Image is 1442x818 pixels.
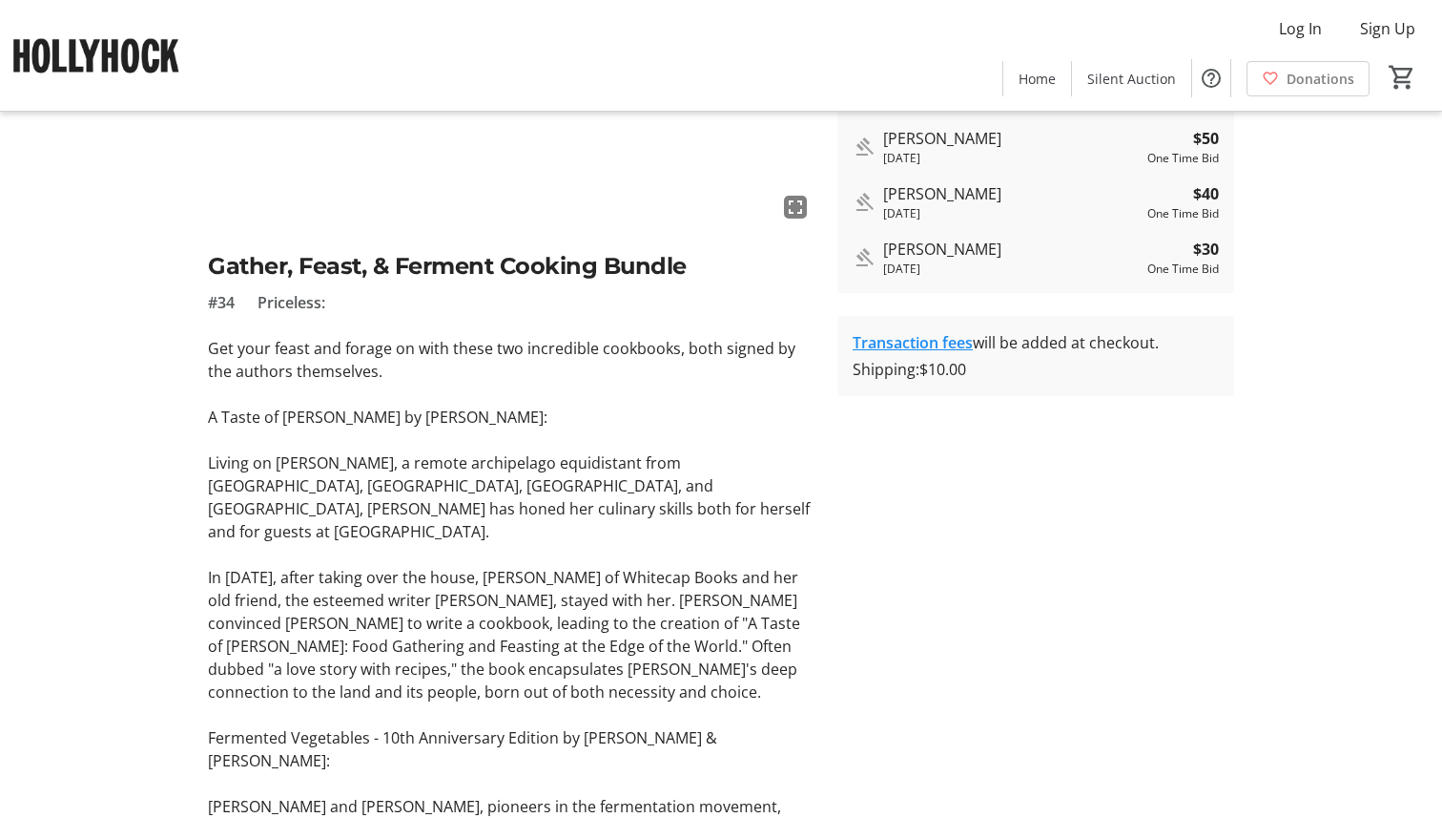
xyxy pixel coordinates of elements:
[853,136,875,158] mat-icon: Outbid
[208,566,814,703] p: In [DATE], after taking over the house, [PERSON_NAME] of Whitecap Books and her old friend, the e...
[1147,150,1219,167] div: One Time Bid
[1360,17,1415,40] span: Sign Up
[1279,17,1322,40] span: Log In
[1147,205,1219,222] div: One Time Bid
[784,196,807,219] mat-icon: fullscreen
[1003,61,1071,96] a: Home
[11,8,181,103] img: Hollyhock's Logo
[1246,61,1370,96] a: Donations
[208,249,814,283] h2: Gather, Feast, & Ferment Cooking Bundle
[208,406,814,429] p: A Taste of [PERSON_NAME] by [PERSON_NAME]:
[257,291,325,314] span: Priceless:
[883,205,1140,222] div: [DATE]
[208,291,235,314] span: #34
[1345,13,1431,44] button: Sign Up
[853,332,973,353] a: Transaction fees
[1192,59,1230,97] button: Help
[208,451,814,543] p: Living on [PERSON_NAME], a remote archipelago equidistant from [GEOGRAPHIC_DATA], [GEOGRAPHIC_DAT...
[1087,69,1176,89] span: Silent Auction
[883,182,1140,205] div: [PERSON_NAME]
[883,238,1140,261] div: [PERSON_NAME]
[853,246,875,269] mat-icon: Outbid
[1072,61,1191,96] a: Silent Auction
[883,150,1140,167] div: [DATE]
[853,331,1219,354] div: will be added at checkout.
[1147,261,1219,278] div: One Time Bid
[208,726,814,772] p: Fermented Vegetables - 10th Anniversary Edition by [PERSON_NAME] & [PERSON_NAME]:
[883,127,1140,150] div: [PERSON_NAME]
[1264,13,1337,44] button: Log In
[1287,69,1354,89] span: Donations
[1193,182,1219,205] strong: $40
[883,261,1140,278] div: [DATE]
[853,191,875,214] mat-icon: Outbid
[208,337,814,383] p: Get your feast and forage on with these two incredible cookbooks, both signed by the authors them...
[1193,238,1219,261] strong: $30
[853,358,1219,381] div: Shipping: $10.00
[1193,127,1219,150] strong: $50
[1385,60,1419,94] button: Cart
[1019,69,1056,89] span: Home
